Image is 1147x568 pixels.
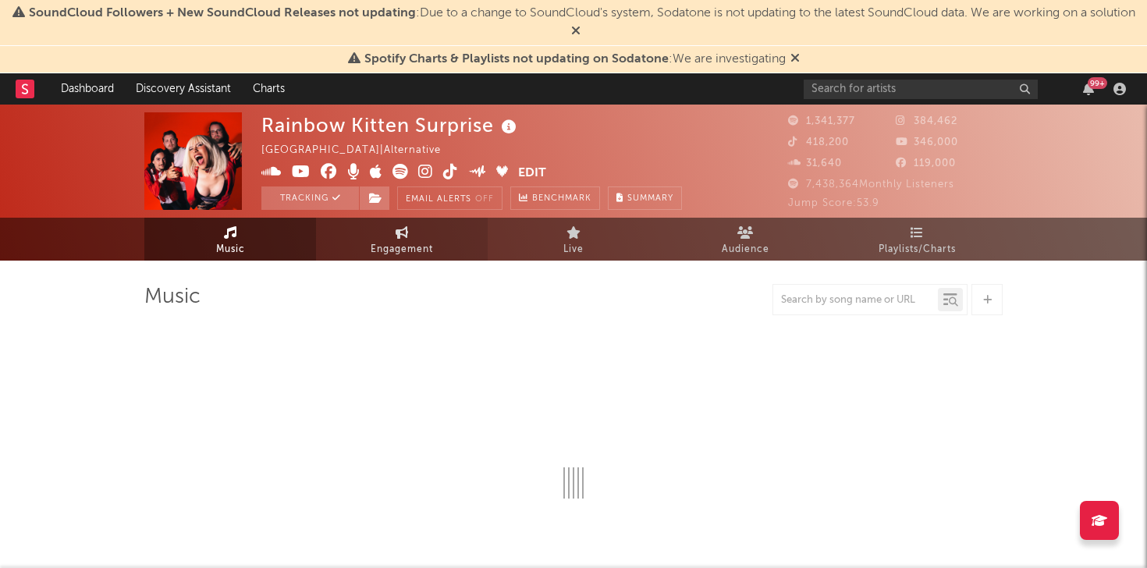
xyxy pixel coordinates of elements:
[722,240,769,259] span: Audience
[1083,83,1094,95] button: 99+
[364,53,786,66] span: : We are investigating
[788,137,849,147] span: 418,200
[627,194,673,203] span: Summary
[608,186,682,210] button: Summary
[261,186,359,210] button: Tracking
[316,218,488,261] a: Engagement
[261,141,459,160] div: [GEOGRAPHIC_DATA] | Alternative
[518,164,546,183] button: Edit
[216,240,245,259] span: Music
[896,137,958,147] span: 346,000
[788,116,855,126] span: 1,341,377
[788,179,954,190] span: 7,438,364 Monthly Listeners
[125,73,242,105] a: Discovery Assistant
[29,7,1135,20] span: : Due to a change to SoundCloud's system, Sodatone is not updating to the latest SoundCloud data....
[475,195,494,204] em: Off
[804,80,1038,99] input: Search for artists
[488,218,659,261] a: Live
[261,112,520,138] div: Rainbow Kitten Surprise
[563,240,584,259] span: Live
[788,198,879,208] span: Jump Score: 53.9
[659,218,831,261] a: Audience
[1088,77,1107,89] div: 99 +
[29,7,416,20] span: SoundCloud Followers + New SoundCloud Releases not updating
[571,26,581,38] span: Dismiss
[879,240,956,259] span: Playlists/Charts
[831,218,1003,261] a: Playlists/Charts
[371,240,433,259] span: Engagement
[896,116,957,126] span: 384,462
[790,53,800,66] span: Dismiss
[896,158,956,169] span: 119,000
[788,158,842,169] span: 31,640
[144,218,316,261] a: Music
[50,73,125,105] a: Dashboard
[510,186,600,210] a: Benchmark
[242,73,296,105] a: Charts
[532,190,591,208] span: Benchmark
[773,294,938,307] input: Search by song name or URL
[397,186,502,210] button: Email AlertsOff
[364,53,669,66] span: Spotify Charts & Playlists not updating on Sodatone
